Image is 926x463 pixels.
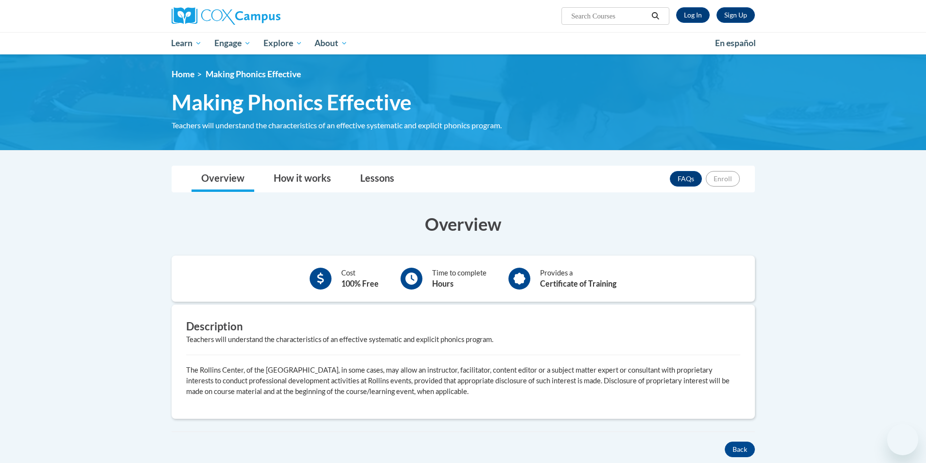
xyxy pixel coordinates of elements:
[350,166,404,192] a: Lessons
[263,37,302,49] span: Explore
[208,32,257,54] a: Engage
[570,10,648,22] input: Search Courses
[186,319,740,334] h3: Description
[715,38,756,48] span: En español
[172,212,755,236] h3: Overview
[341,279,379,288] b: 100% Free
[172,89,412,115] span: Making Phonics Effective
[165,32,209,54] a: Learn
[648,10,663,22] button: Search
[172,7,356,25] a: Cox Campus
[214,37,251,49] span: Engage
[341,268,379,290] div: Cost
[308,32,354,54] a: About
[676,7,710,23] a: Log In
[192,166,254,192] a: Overview
[540,268,616,290] div: Provides a
[157,32,769,54] div: Main menu
[172,7,280,25] img: Cox Campus
[264,166,341,192] a: How it works
[314,37,348,49] span: About
[716,7,755,23] a: Register
[206,69,301,79] span: Making Phonics Effective
[172,120,507,131] div: Teachers will understand the characteristics of an effective systematic and explicit phonics prog...
[432,268,487,290] div: Time to complete
[171,37,202,49] span: Learn
[186,334,740,345] div: Teachers will understand the characteristics of an effective systematic and explicit phonics prog...
[670,171,702,187] a: FAQs
[706,171,740,187] button: Enroll
[540,279,616,288] b: Certificate of Training
[186,365,740,397] p: The Rollins Center, of the [GEOGRAPHIC_DATA], in some cases, may allow an instructor, facilitator...
[725,442,755,457] button: Back
[172,69,194,79] a: Home
[257,32,309,54] a: Explore
[709,33,762,53] a: En español
[887,424,918,455] iframe: Button to launch messaging window
[432,279,454,288] b: Hours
